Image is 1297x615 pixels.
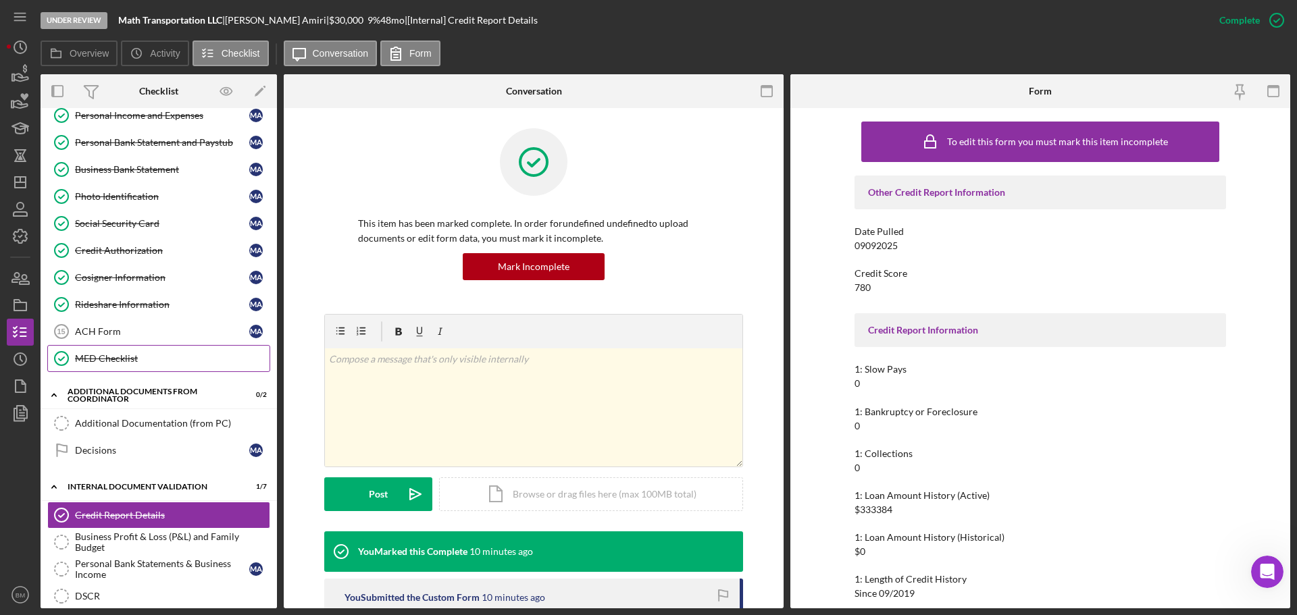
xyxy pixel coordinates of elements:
[47,129,270,156] a: Personal Bank Statement and PaystubMA
[855,268,1226,279] div: Credit Score
[75,418,270,429] div: Additional Documentation (from PC)
[405,15,538,26] div: | [Internal] Credit Report Details
[463,253,605,280] button: Mark Incomplete
[855,574,1226,585] div: 1: Length of Credit History
[47,437,270,464] a: DecisionsMA
[324,477,432,511] button: Post
[506,86,562,97] div: Conversation
[243,391,267,399] div: 0 / 2
[249,271,263,284] div: M A
[41,41,118,66] button: Overview
[855,421,860,431] div: 0
[118,15,225,26] div: |
[855,448,1226,459] div: 1: Collections
[47,156,270,183] a: Business Bank StatementMA
[41,12,107,29] div: Under Review
[855,240,898,251] div: 09092025
[855,532,1226,543] div: 1: Loan Amount History (Historical)
[47,183,270,210] a: Photo IdentificationMA
[68,387,233,403] div: Additional Documents from Coordinator
[855,282,871,293] div: 780
[249,109,263,122] div: M A
[498,253,569,280] div: Mark Incomplete
[75,510,270,520] div: Credit Report Details
[47,318,270,345] a: 15ACH FormMA
[249,244,263,257] div: M A
[249,136,263,149] div: M A
[139,86,178,97] div: Checklist
[16,591,25,599] text: BM
[47,102,270,129] a: Personal Income and ExpensesMA
[380,15,405,26] div: 48 mo
[855,226,1226,237] div: Date Pulled
[75,218,249,229] div: Social Security Card
[75,326,249,337] div: ACH Form
[369,477,388,511] div: Post
[47,410,270,437] a: Additional Documentation (from PC)
[68,483,233,491] div: Internal Document Validation
[57,327,65,336] tspan: 15
[121,41,188,66] button: Activity
[1029,86,1052,97] div: Form
[47,237,270,264] a: Credit AuthorizationMA
[868,325,1213,336] div: Credit Report Information
[855,364,1226,375] div: 1: Slow Pays
[75,445,249,456] div: Decisions
[367,15,380,26] div: 9 %
[47,583,270,610] a: DSCR
[855,378,860,389] div: 0
[855,504,892,515] div: $333384
[243,483,267,491] div: 1 / 7
[75,110,249,121] div: Personal Income and Expenses
[47,291,270,318] a: Rideshare InformationMA
[249,325,263,338] div: M A
[855,490,1226,501] div: 1: Loan Amount History (Active)
[150,48,180,59] label: Activity
[47,502,270,529] a: Credit Report Details
[482,592,545,603] time: 2025-09-10 01:18
[855,406,1226,417] div: 1: Bankruptcy or Foreclosure
[75,591,270,601] div: DSCR
[222,48,260,59] label: Checklist
[75,353,270,364] div: MED Checklist
[249,298,263,311] div: M A
[358,216,709,246] p: This item has been marked complete. In order for undefined undefined to upload documents or edit ...
[249,190,263,203] div: M A
[329,14,363,26] span: $30,000
[284,41,378,66] button: Conversation
[75,531,270,553] div: Business Profit & Loss (P&L) and Family Budget
[47,210,270,237] a: Social Security CardMA
[75,191,249,202] div: Photo Identification
[855,546,865,557] div: $0
[868,187,1213,198] div: Other Credit Report Information
[75,245,249,256] div: Credit Authorization
[75,558,249,580] div: Personal Bank Statements & Business Income
[469,546,533,557] time: 2025-09-10 01:18
[947,136,1168,147] div: To edit this form you must mark this item incomplete
[409,48,432,59] label: Form
[75,272,249,283] div: Cosigner Information
[313,48,369,59] label: Conversation
[249,562,263,576] div: M A
[1219,7,1260,34] div: Complete
[249,163,263,176] div: M A
[118,14,222,26] b: Math Transportation LLC
[225,15,329,26] div: [PERSON_NAME] Amiri |
[70,48,109,59] label: Overview
[75,299,249,310] div: Rideshare Information
[1251,556,1283,588] iframe: Intercom live chat
[249,444,263,457] div: M A
[358,546,467,557] div: You Marked this Complete
[855,462,860,473] div: 0
[47,529,270,556] a: Business Profit & Loss (P&L) and Family Budget
[345,592,480,603] div: You Submitted the Custom Form
[7,581,34,608] button: BM
[193,41,269,66] button: Checklist
[249,217,263,230] div: M A
[855,588,915,599] div: Since 09/2019
[47,345,270,372] a: MED Checklist
[75,137,249,148] div: Personal Bank Statement and Paystub
[47,264,270,291] a: Cosigner InformationMA
[1206,7,1290,34] button: Complete
[380,41,440,66] button: Form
